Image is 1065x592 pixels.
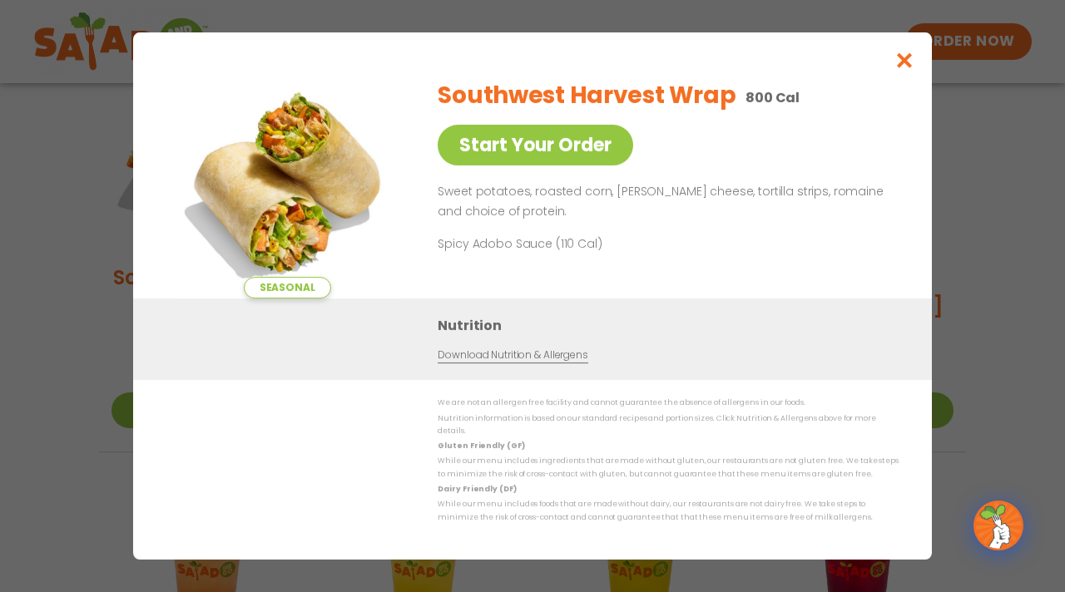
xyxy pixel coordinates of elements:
h2: Southwest Harvest Wrap [438,78,736,113]
p: While our menu includes foods that are made without dairy, our restaurants are not dairy free. We... [438,498,899,524]
h3: Nutrition [438,315,907,336]
img: wpChatIcon [975,502,1022,549]
p: Spicy Adobo Sauce (110 Cal) [438,235,745,253]
p: While our menu includes ingredients that are made without gluten, our restaurants are not gluten ... [438,455,899,481]
button: Close modal [878,32,932,88]
strong: Dairy Friendly (DF) [438,484,516,494]
p: We are not an allergen free facility and cannot guarantee the absence of allergens in our foods. [438,397,899,409]
p: 800 Cal [745,87,800,108]
p: Sweet potatoes, roasted corn, [PERSON_NAME] cheese, tortilla strips, romaine and choice of protein. [438,182,892,222]
strong: Gluten Friendly (GF) [438,441,524,451]
img: Featured product photo for Southwest Harvest Wrap [171,66,404,298]
p: Nutrition information is based on our standard recipes and portion sizes. Click Nutrition & Aller... [438,412,899,438]
a: Download Nutrition & Allergens [438,348,587,363]
span: Seasonal [244,277,331,298]
a: Start Your Order [438,125,633,165]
